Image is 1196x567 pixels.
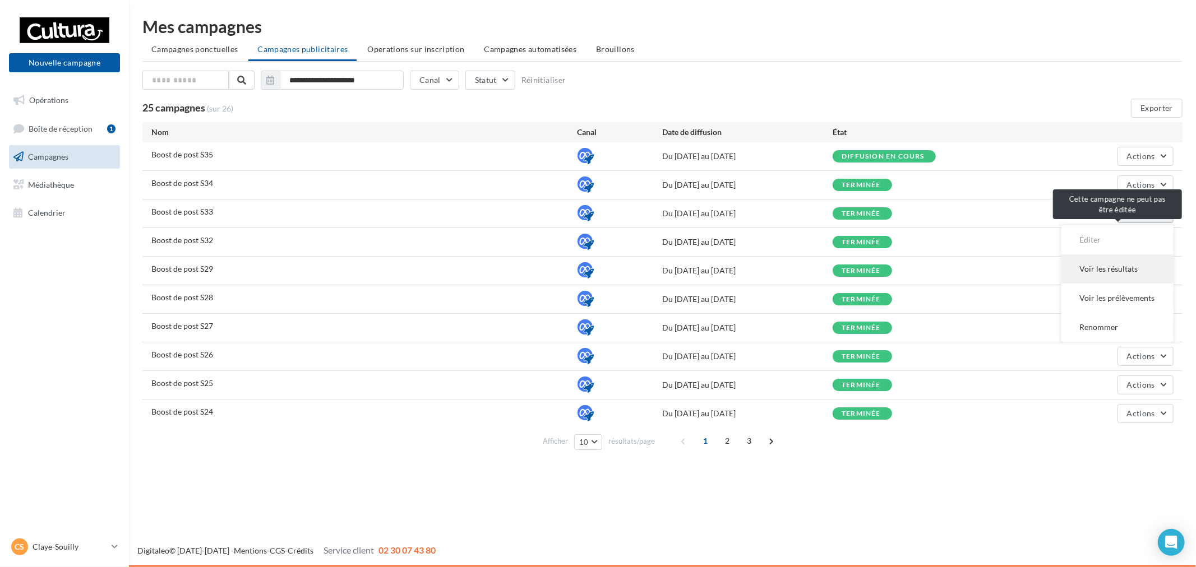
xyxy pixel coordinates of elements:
span: Brouillons [596,44,635,54]
a: CS Claye-Souilly [9,536,120,557]
div: terminée [842,210,881,217]
span: Service client [324,545,374,555]
a: Médiathèque [7,173,122,197]
span: Afficher [543,436,568,447]
span: Boost de post S28 [151,292,213,302]
span: © [DATE]-[DATE] - - - [137,546,436,555]
a: Calendrier [7,201,122,225]
span: Calendrier [28,207,66,217]
button: Actions [1118,404,1174,423]
span: (sur 26) [207,104,233,113]
div: Diffusion en cours [842,153,925,160]
span: Actions [1127,408,1155,418]
div: Du [DATE] au [DATE] [662,408,833,419]
div: terminée [842,296,881,303]
span: Operations sur inscription [367,44,464,54]
span: Actions [1127,380,1155,389]
span: Opérations [29,95,68,105]
div: terminée [842,239,881,246]
div: Canal [578,127,663,138]
span: CS [15,541,25,552]
button: Actions [1118,175,1174,194]
span: Boost de post S25 [151,378,213,388]
p: Claye-Souilly [33,541,107,552]
div: Cette campagne ne peut pas être éditée [1053,189,1182,219]
span: Boost de post S32 [151,235,213,245]
span: Actions [1127,151,1155,161]
a: Mentions [234,546,267,555]
div: 1 [107,124,116,133]
span: 2 [718,432,736,450]
div: Du [DATE] au [DATE] [662,208,833,219]
a: Campagnes [7,145,122,169]
a: Boîte de réception1 [7,117,122,141]
a: CGS [270,546,285,555]
span: Boost de post S27 [151,321,213,331]
span: Médiathèque [28,180,74,189]
div: terminée [842,382,881,389]
button: Exporter [1131,99,1183,118]
div: Open Intercom Messenger [1158,529,1185,556]
div: Du [DATE] au [DATE] [662,179,833,190]
div: Du [DATE] au [DATE] [662,151,833,162]
span: résultats/page [608,436,655,447]
button: Voir les prélèvements [1061,283,1174,313]
div: terminée [842,410,881,417]
span: Boost de post S26 [151,350,213,359]
div: Mes campagnes [142,18,1183,35]
div: Nom [151,127,578,138]
span: Campagnes ponctuelles [151,44,238,54]
span: Actions [1127,180,1155,189]
button: Voir les résultats [1061,254,1174,283]
div: terminée [842,267,881,275]
div: État [833,127,1003,138]
button: Réinitialiser [521,76,566,85]
button: Actions [1118,375,1174,394]
div: Du [DATE] au [DATE] [662,322,833,333]
button: Actions [1118,147,1174,166]
div: Du [DATE] au [DATE] [662,379,833,391]
a: Digitaleo [137,546,169,555]
div: terminée [842,324,881,332]
span: 3 [740,432,758,450]
a: Crédits [288,546,313,555]
div: Du [DATE] au [DATE] [662,265,833,276]
span: Actions [1127,351,1155,361]
span: 02 30 07 43 80 [378,545,436,555]
button: Statut [465,71,515,90]
button: Nouvelle campagne [9,53,120,72]
button: Canal [410,71,459,90]
span: 1 [696,432,714,450]
button: Actions [1118,347,1174,366]
span: Boost de post S33 [151,207,213,216]
div: Date de diffusion [662,127,833,138]
span: 25 campagnes [142,101,205,114]
span: Boost de post S34 [151,178,213,188]
span: Boost de post S24 [151,407,213,416]
span: Boost de post S35 [151,150,213,159]
div: Du [DATE] au [DATE] [662,236,833,248]
span: Boost de post S29 [151,264,213,273]
span: Campagnes [28,152,68,161]
div: Du [DATE] au [DATE] [662,351,833,362]
span: Boîte de réception [29,123,93,133]
span: Campagnes automatisées [484,44,577,54]
span: 10 [579,438,589,447]
div: terminée [842,182,881,189]
div: Du [DATE] au [DATE] [662,294,833,305]
a: Opérations [7,89,122,112]
button: 10 [574,434,603,450]
button: Renommer [1061,313,1174,342]
div: terminée [842,353,881,360]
